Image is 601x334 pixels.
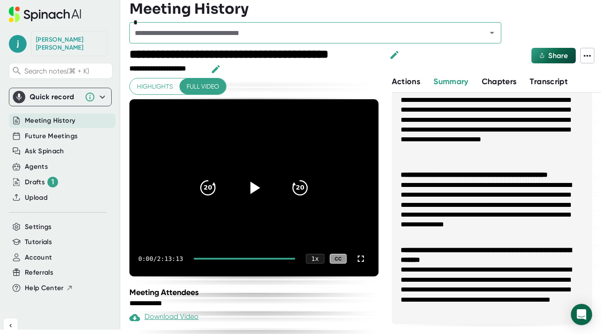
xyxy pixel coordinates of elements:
div: Quick record [30,93,80,101]
span: Transcript [530,77,568,86]
div: Drafts [25,177,58,187]
span: Summary [433,77,468,86]
button: Chapters [482,76,517,88]
div: 1 x [306,254,324,264]
h3: Meeting History [129,0,249,17]
span: Search notes (⌘ + K) [24,67,110,75]
span: Chapters [482,77,517,86]
button: Upload [25,193,47,203]
span: Help Center [25,283,64,293]
button: Drafts 1 [25,177,58,187]
button: Highlights [130,78,180,95]
button: Settings [25,222,52,232]
span: j [9,35,27,53]
div: 0:00 / 2:13:13 [138,255,183,262]
button: Collapse sidebar [4,318,18,333]
button: Tutorials [25,237,52,247]
div: Open Intercom Messenger [571,304,592,325]
button: Actions [392,76,420,88]
button: Summary [433,76,468,88]
button: Referrals [25,268,53,278]
button: Help Center [25,283,73,293]
button: Full video [180,78,226,95]
button: Agents [25,162,48,172]
button: Ask Spinach [25,146,64,156]
button: Open [486,27,498,39]
button: Share [531,48,576,63]
span: Highlights [137,81,173,92]
button: Transcript [530,76,568,88]
div: Joanna Zhang [36,36,102,51]
div: Download Video [129,312,199,323]
span: Share [548,51,568,60]
span: Full video [187,81,219,92]
div: 1 [47,177,58,187]
button: Future Meetings [25,131,78,141]
div: CC [330,254,347,264]
button: Meeting History [25,116,75,126]
span: Actions [392,77,420,86]
div: Quick record [13,88,108,106]
div: Meeting Attendees [129,287,381,297]
button: Account [25,252,52,263]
